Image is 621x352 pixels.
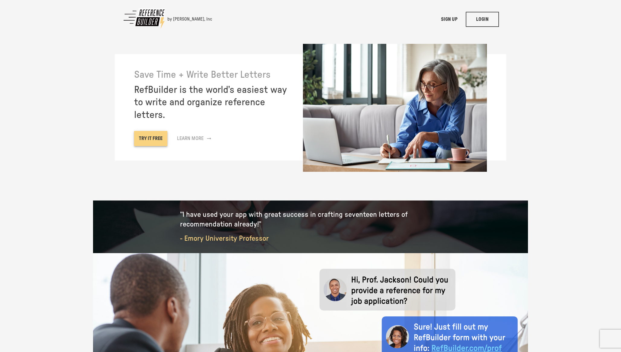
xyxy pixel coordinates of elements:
p: Learn More [177,135,204,142]
a: LOGIN [466,12,499,27]
a: TRY IT FREE [134,131,167,146]
h5: RefBuilder is the world’s easiest way to write and organize reference letters. [134,84,291,122]
div: by [PERSON_NAME], Inc [167,16,212,22]
a: Learn More [172,131,216,146]
img: Reference Builder Logo [122,7,167,30]
p: - Emory University Professor [180,234,441,243]
p: ”I have used your app with great success in crafting seventeen letters of recommendation already!” [180,210,441,229]
img: writing on paper [303,44,487,172]
h5: Save Time + Write Better Letters [134,69,291,81]
a: SIGN UP [433,12,466,27]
